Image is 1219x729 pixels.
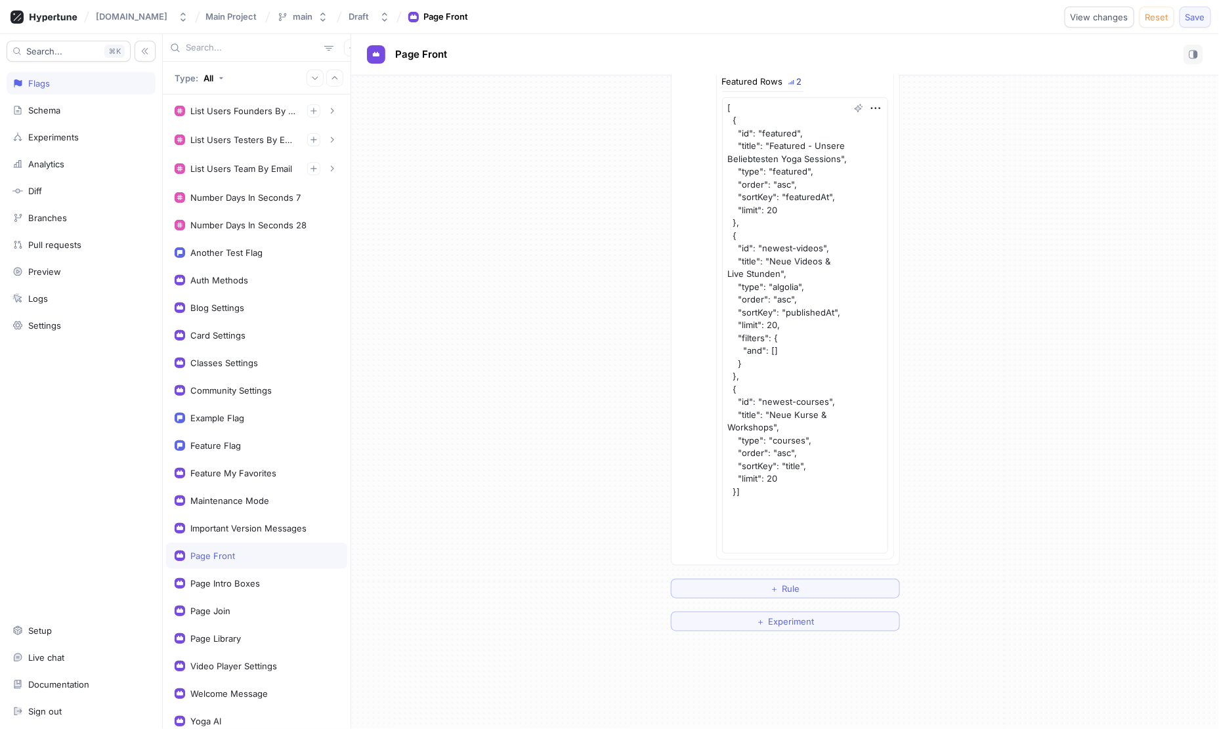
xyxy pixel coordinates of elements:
[203,73,213,83] div: All
[190,135,297,145] div: List Users Testers By Email
[797,77,802,86] div: 2
[28,625,52,636] div: Setup
[293,11,312,22] div: main
[190,247,263,258] div: Another Test Flag
[1186,13,1205,21] span: Save
[26,47,62,55] span: Search...
[782,585,800,593] span: Rule
[91,6,194,28] button: [DOMAIN_NAME]
[28,132,79,142] div: Experiments
[190,413,244,423] div: Example Flag
[190,688,268,699] div: Welcome Message
[190,661,277,671] div: Video Player Settings
[671,579,900,598] button: ＋Rule
[28,240,81,250] div: Pull requests
[190,440,241,451] div: Feature Flag
[190,633,241,644] div: Page Library
[1071,13,1128,21] span: View changes
[7,673,156,696] a: Documentation
[424,10,469,24] div: Page Front
[190,551,235,561] div: Page Front
[28,159,64,169] div: Analytics
[272,6,333,28] button: main
[1180,7,1211,28] button: Save
[190,275,248,285] div: Auth Methods
[28,652,64,663] div: Live chat
[170,66,228,89] button: Type: All
[722,97,888,554] textarea: [ { "id": "featured", "title": "Featured - Unsere Beliebtesten Yoga Sessions", "type": "featured"...
[190,358,258,368] div: Classes Settings
[190,468,276,478] div: Feature My Favorites
[756,617,765,625] span: ＋
[28,706,62,717] div: Sign out
[307,70,324,87] button: Expand all
[190,163,292,174] div: List Users Team By Email
[1145,13,1168,21] span: Reset
[28,105,60,115] div: Schema
[190,716,221,726] div: Yoga AI
[28,78,50,89] div: Flags
[175,73,198,83] p: Type:
[190,606,230,616] div: Page Join
[771,585,779,593] span: ＋
[343,6,395,28] button: Draft
[349,11,369,22] div: Draft
[722,77,783,86] div: Featured Rows
[28,186,42,196] div: Diff
[1140,7,1174,28] button: Reset
[104,45,125,58] div: K
[28,320,61,331] div: Settings
[768,617,814,625] span: Experiment
[186,41,319,54] input: Search...
[205,12,257,21] span: Main Project
[28,213,67,223] div: Branches
[190,578,260,589] div: Page Intro Boxes
[1065,7,1134,28] button: View changes
[326,70,343,87] button: Collapse all
[671,612,900,631] button: ＋Experiment
[190,302,244,313] div: Blog Settings
[96,11,167,22] div: [DOMAIN_NAME]
[28,266,61,277] div: Preview
[190,385,272,396] div: Community Settings
[7,41,131,62] button: Search...K
[395,49,447,60] span: Page Front
[190,192,301,203] div: Number Days In Seconds 7
[190,523,307,533] div: Important Version Messages
[190,220,307,230] div: Number Days In Seconds 28
[190,330,246,341] div: Card Settings
[28,679,89,690] div: Documentation
[190,495,269,506] div: Maintenance Mode
[190,106,297,116] div: List Users Founders By Email
[28,293,48,304] div: Logs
